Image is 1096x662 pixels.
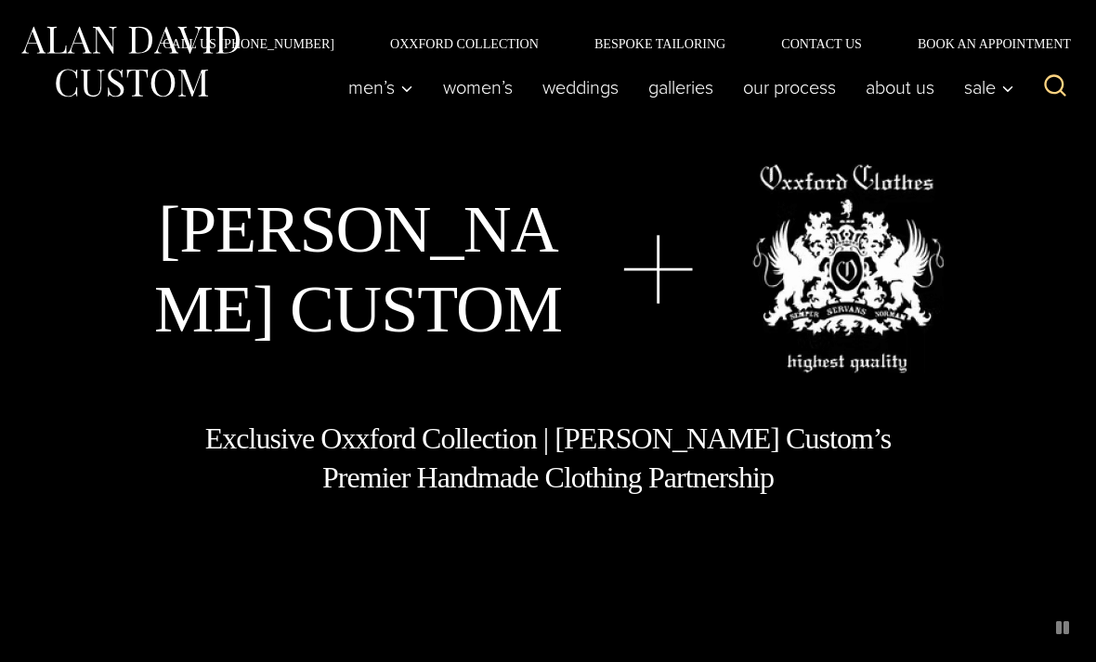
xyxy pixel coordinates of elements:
a: Women’s [428,69,528,106]
nav: Secondary Navigation [135,37,1077,50]
nav: Primary Navigation [333,69,1024,106]
a: Galleries [633,69,728,106]
a: Oxxford Collection [362,37,567,50]
span: Men’s [348,78,413,97]
span: Sale [964,78,1014,97]
a: weddings [528,69,633,106]
button: pause animated background image [1048,613,1077,643]
img: oxxford clothes, highest quality [752,164,944,373]
h1: Exclusive Oxxford Collection | [PERSON_NAME] Custom’s Premier Handmade Clothing Partnership [203,420,893,497]
h1: [PERSON_NAME] Custom [153,189,564,350]
a: Contact Us [753,37,890,50]
a: Call Us [PHONE_NUMBER] [135,37,362,50]
a: Bespoke Tailoring [567,37,753,50]
img: Alan David Custom [19,20,241,103]
a: Book an Appointment [890,37,1077,50]
button: View Search Form [1033,65,1077,110]
a: Our Process [728,69,851,106]
a: About Us [851,69,949,106]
